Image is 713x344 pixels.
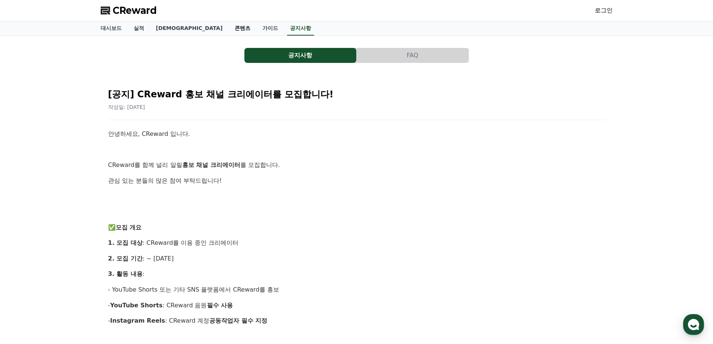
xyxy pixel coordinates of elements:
[150,21,229,36] a: [DEMOGRAPHIC_DATA]
[97,237,144,256] a: 설정
[101,4,157,16] a: CReward
[108,176,605,186] p: 관심 있는 분들의 많은 참여 부탁드립니다!
[108,270,143,277] strong: 3. 활동 내용
[244,48,356,63] button: 공지사항
[108,88,605,100] h2: [공지] CReward 홍보 채널 크리에이터를 모집합니다!
[116,224,142,231] strong: 모집 개요
[110,317,165,324] strong: Instagram Reels
[110,302,162,309] strong: YouTube Shorts
[595,6,613,15] a: 로그인
[108,223,605,232] p: ✅
[108,285,605,295] p: - YouTube Shorts 또는 기타 SNS 플랫폼에서 CReward를 홍보
[209,317,267,324] strong: 공동작업자 필수 지정
[229,21,256,36] a: 콘텐츠
[108,254,605,264] p: : ~ [DATE]
[24,249,28,255] span: 홈
[108,316,605,326] p: - : CReward 계정
[108,104,145,110] span: 작성일: [DATE]
[256,21,284,36] a: 가이드
[116,249,125,255] span: 설정
[108,269,605,279] p: :
[108,129,605,139] p: 안녕하세요, CReward 입니다.
[108,301,605,310] p: - : CReward 음원
[207,302,233,309] strong: 필수 사용
[108,160,605,170] p: CReward를 함께 널리 알릴 를 모집합니다.
[113,4,157,16] span: CReward
[128,21,150,36] a: 실적
[182,161,240,168] strong: 홍보 채널 크리에이터
[108,255,143,262] strong: 2. 모집 기간
[108,239,143,246] strong: 1. 모집 대상
[68,249,77,255] span: 대화
[2,237,49,256] a: 홈
[49,237,97,256] a: 대화
[357,48,469,63] button: FAQ
[95,21,128,36] a: 대시보드
[108,238,605,248] p: : CReward를 이용 중인 크리에이터
[287,21,314,36] a: 공지사항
